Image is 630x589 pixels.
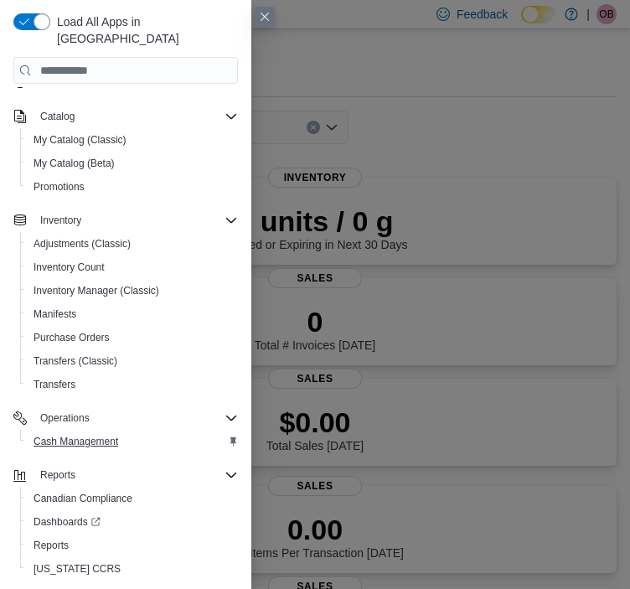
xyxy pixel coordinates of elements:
span: [US_STATE] CCRS [34,562,121,576]
span: Manifests [27,304,238,324]
span: Transfers [34,378,75,391]
button: Close this dialog [255,7,275,27]
a: Dashboards [27,512,107,532]
button: Promotions [20,175,245,199]
span: Operations [40,411,90,425]
span: Dashboards [34,515,101,529]
span: My Catalog (Classic) [27,130,238,150]
span: Inventory [34,210,238,230]
span: Reports [40,468,75,482]
span: Inventory [40,214,81,227]
button: My Catalog (Classic) [20,128,245,152]
span: Dashboards [27,512,238,532]
a: [US_STATE] CCRS [27,559,127,579]
span: Catalog [40,110,75,123]
a: Manifests [27,304,83,324]
span: Cash Management [34,435,118,448]
button: [US_STATE] CCRS [20,557,245,581]
span: Reports [27,535,238,555]
button: Purchase Orders [20,326,245,349]
span: Inventory Count [27,257,238,277]
button: Reports [20,534,245,557]
a: Cash Management [27,431,125,452]
button: Inventory [34,210,88,230]
span: Inventory Manager (Classic) [34,284,159,297]
span: Reports [34,539,69,552]
span: Canadian Compliance [34,492,132,505]
a: Inventory Count [27,257,111,277]
a: My Catalog (Classic) [27,130,133,150]
span: Promotions [27,177,238,197]
button: Reports [7,463,245,487]
span: Inventory Manager (Classic) [27,281,238,301]
button: Reports [34,465,82,485]
span: My Catalog (Classic) [34,133,127,147]
button: Inventory Count [20,256,245,279]
span: Cash Management [27,431,238,452]
a: Transfers (Classic) [27,351,124,371]
button: Cash Management [20,430,245,453]
span: Manifests [34,307,76,321]
button: Canadian Compliance [20,487,245,510]
span: Load All Apps in [GEOGRAPHIC_DATA] [50,13,238,47]
button: My Catalog (Beta) [20,152,245,175]
button: Adjustments (Classic) [20,232,245,256]
span: Transfers (Classic) [27,351,238,371]
span: Purchase Orders [27,328,238,348]
span: Adjustments (Classic) [27,234,238,254]
span: Promotions [34,180,85,194]
span: My Catalog (Beta) [27,153,238,173]
button: Inventory [7,209,245,232]
button: Operations [7,406,245,430]
a: Dashboards [20,510,245,534]
span: Operations [34,408,238,428]
button: Manifests [20,302,245,326]
button: Catalog [34,106,81,127]
a: Reports [27,535,75,555]
a: Inventory Manager (Classic) [27,281,166,301]
span: Inventory Count [34,261,105,274]
a: Purchase Orders [27,328,116,348]
a: My Catalog (Beta) [27,153,121,173]
a: Adjustments (Classic) [27,234,137,254]
a: Canadian Compliance [27,488,139,509]
button: Transfers [20,373,245,396]
button: Catalog [7,105,245,128]
span: Transfers (Classic) [34,354,117,368]
span: Adjustments (Classic) [34,237,131,251]
span: Transfers [27,375,238,395]
button: Inventory Manager (Classic) [20,279,245,302]
span: Catalog [34,106,238,127]
span: Purchase Orders [34,331,110,344]
span: Canadian Compliance [27,488,238,509]
span: Washington CCRS [27,559,238,579]
span: Reports [34,465,238,485]
button: Operations [34,408,96,428]
button: Transfers (Classic) [20,349,245,373]
a: Promotions [27,177,91,197]
a: Transfers [27,375,82,395]
span: My Catalog (Beta) [34,157,115,170]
